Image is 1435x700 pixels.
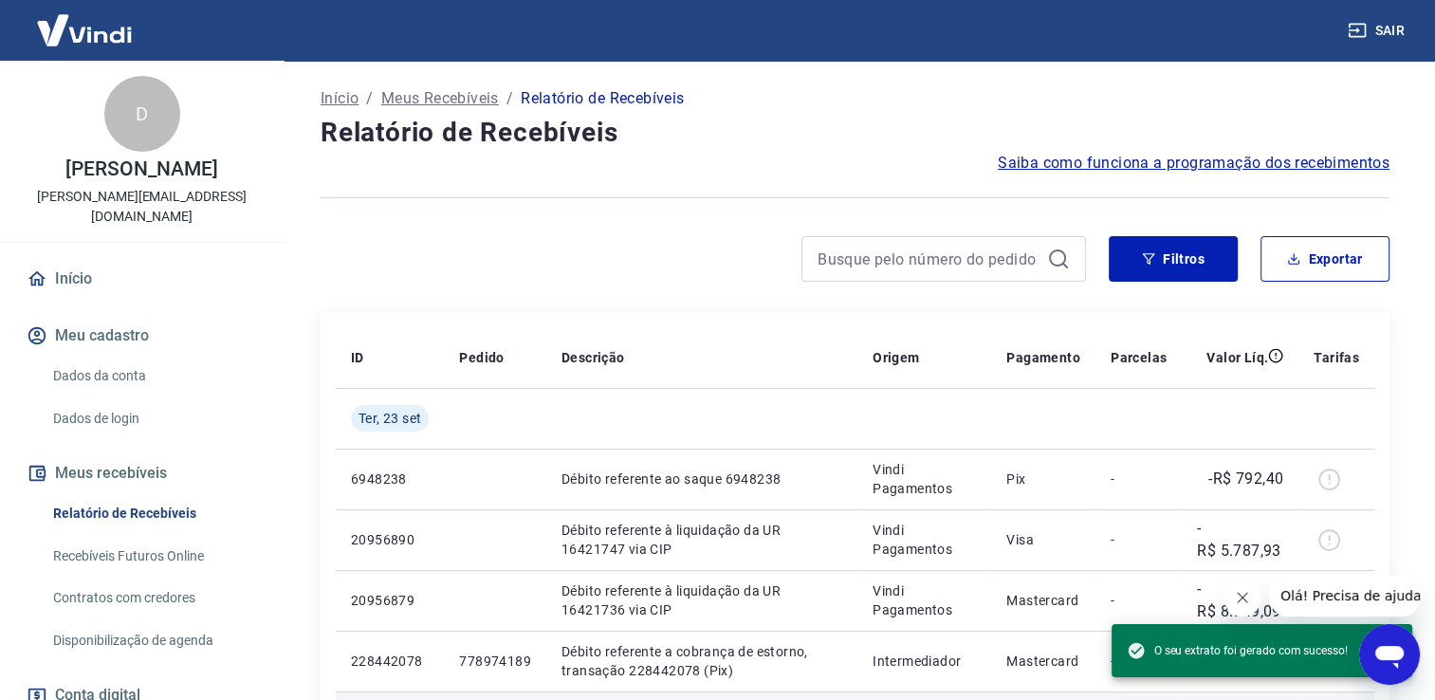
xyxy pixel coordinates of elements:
a: Disponibilização de agenda [46,621,261,660]
p: -R$ 5.787,93 [1197,517,1283,562]
button: Filtros [1109,236,1238,282]
p: Débito referente a cobrança de estorno, transação 228442078 (Pix) [561,642,842,680]
p: - [1111,591,1167,610]
a: Início [23,258,261,300]
p: - [1111,470,1167,488]
a: Meus Recebíveis [381,87,499,110]
a: Dados da conta [46,357,261,396]
p: Pix [1006,470,1080,488]
img: Vindi [23,1,146,59]
p: Descrição [561,348,625,367]
p: / [506,87,513,110]
p: Mastercard [1006,591,1080,610]
button: Exportar [1260,236,1389,282]
p: Mastercard [1006,652,1080,671]
div: D [104,76,180,152]
input: Busque pelo número do pedido [818,245,1039,273]
p: [PERSON_NAME][EMAIL_ADDRESS][DOMAIN_NAME] [15,187,268,227]
p: Parcelas [1111,348,1167,367]
p: - [1111,530,1167,549]
p: - [1111,652,1167,671]
span: Ter, 23 set [359,409,421,428]
p: 6948238 [351,470,429,488]
p: 778974189 [459,652,531,671]
iframe: Fechar mensagem [1223,579,1261,617]
a: Recebíveis Futuros Online [46,537,261,576]
p: 20956890 [351,530,429,549]
p: Vindi Pagamentos [873,460,976,498]
p: 228442078 [351,652,429,671]
button: Meus recebíveis [23,452,261,494]
span: Olá! Precisa de ajuda? [11,13,159,28]
p: -R$ 8.749,09 [1197,578,1283,623]
p: Origem [873,348,919,367]
iframe: Botão para abrir a janela de mensagens [1359,624,1420,685]
span: O seu extrato foi gerado com sucesso! [1127,641,1348,660]
p: Pedido [459,348,504,367]
p: Débito referente ao saque 6948238 [561,470,842,488]
p: Tarifas [1314,348,1359,367]
a: Relatório de Recebíveis [46,494,261,533]
p: Vindi Pagamentos [873,581,976,619]
button: Sair [1344,13,1412,48]
p: Visa [1006,530,1080,549]
p: Intermediador [873,652,976,671]
a: Saiba como funciona a programação dos recebimentos [998,152,1389,175]
p: ID [351,348,364,367]
a: Dados de login [46,399,261,438]
button: Meu cadastro [23,315,261,357]
h4: Relatório de Recebíveis [321,114,1389,152]
p: Relatório de Recebíveis [521,87,684,110]
p: Débito referente à liquidação da UR 16421736 via CIP [561,581,842,619]
a: Contratos com credores [46,579,261,617]
p: Débito referente à liquidação da UR 16421747 via CIP [561,521,842,559]
p: Vindi Pagamentos [873,521,976,559]
p: / [366,87,373,110]
iframe: Mensagem da empresa [1269,575,1420,617]
p: Pagamento [1006,348,1080,367]
p: [PERSON_NAME] [65,159,217,179]
p: Valor Líq. [1206,348,1268,367]
p: -R$ 792,40 [1208,468,1283,490]
p: 20956879 [351,591,429,610]
a: Início [321,87,359,110]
